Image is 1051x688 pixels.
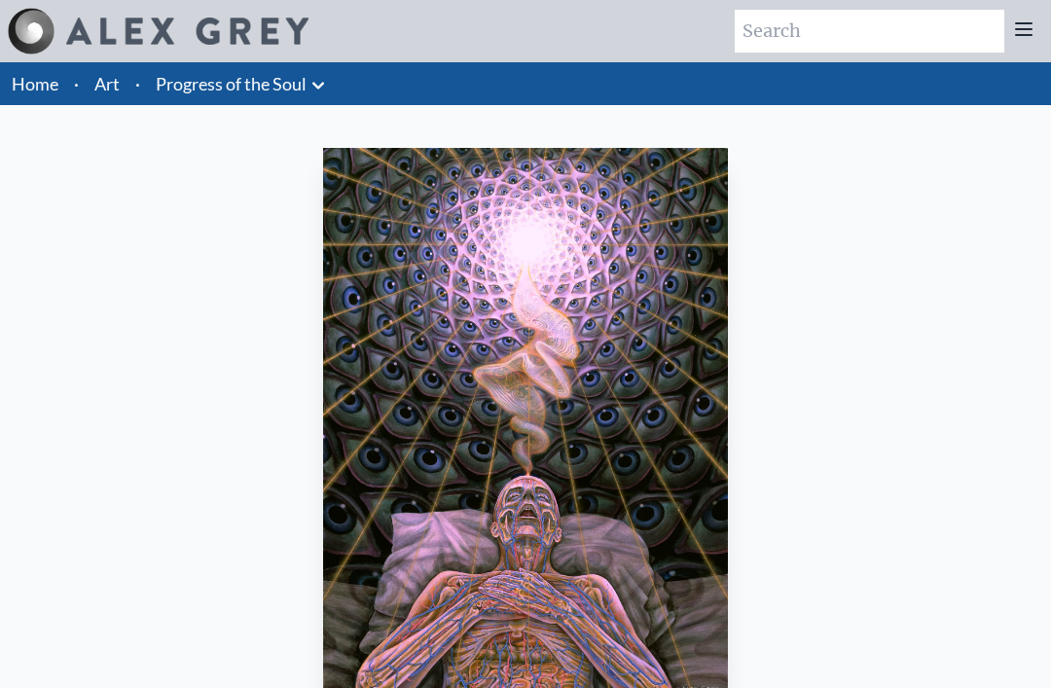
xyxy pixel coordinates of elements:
[66,62,87,105] li: ·
[94,70,120,97] a: Art
[127,62,148,105] li: ·
[735,10,1004,53] input: Search
[12,73,58,94] a: Home
[156,70,307,97] a: Progress of the Soul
